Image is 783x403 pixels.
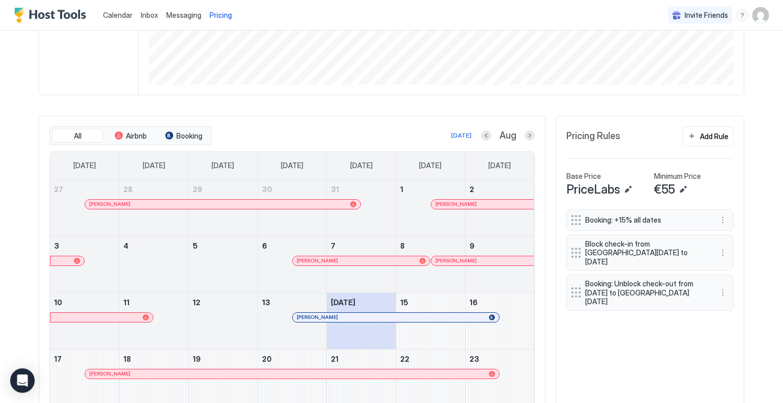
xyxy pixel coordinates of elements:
div: menu [717,214,729,226]
span: [PERSON_NAME] [297,314,338,320]
span: 27 [54,185,63,194]
span: [DATE] [350,161,373,170]
span: 6 [262,241,267,250]
span: 17 [54,355,62,363]
span: All [74,131,82,141]
span: 16 [469,298,478,307]
a: Monday [133,152,175,179]
a: August 20, 2025 [258,350,327,368]
div: Add Rule [700,131,728,142]
div: [PERSON_NAME] [297,314,495,320]
button: More options [717,214,729,226]
td: August 11, 2025 [119,292,189,349]
span: [PERSON_NAME] [297,257,338,264]
td: August 13, 2025 [257,292,327,349]
span: Invite Friends [685,11,728,20]
div: [PERSON_NAME] [435,257,530,264]
a: August 2, 2025 [465,180,534,199]
span: [PERSON_NAME] [435,257,477,264]
span: [DATE] [281,161,303,170]
td: August 7, 2025 [327,236,396,292]
td: August 16, 2025 [465,292,534,349]
button: Next month [525,130,535,141]
span: Booking: +15% all dates [585,216,707,225]
button: Add Rule [683,126,734,146]
span: Aug [500,130,516,142]
button: More options [717,286,729,299]
a: Host Tools Logo [14,8,91,23]
span: 15 [400,298,408,307]
td: August 12, 2025 [188,292,257,349]
td: August 9, 2025 [465,236,534,292]
a: August 3, 2025 [50,236,119,255]
a: Friday [409,152,452,179]
span: 9 [469,241,475,250]
td: August 5, 2025 [188,236,257,292]
td: August 6, 2025 [257,236,327,292]
td: August 14, 2025 [327,292,396,349]
a: Sunday [63,152,106,179]
td: July 27, 2025 [50,180,119,236]
span: 2 [469,185,474,194]
span: Calendar [103,11,133,19]
div: [PERSON_NAME] [297,257,426,264]
td: August 8, 2025 [396,236,465,292]
a: August 10, 2025 [50,293,119,312]
div: menu [717,247,729,259]
span: 3 [54,241,59,250]
a: July 31, 2025 [327,180,396,199]
button: Edit [677,183,689,196]
a: August 12, 2025 [189,293,257,312]
button: Previous month [481,130,491,141]
span: 31 [331,185,339,194]
span: 4 [123,241,128,250]
td: August 3, 2025 [50,236,119,292]
span: 7 [331,241,335,250]
span: [PERSON_NAME] [89,370,130,377]
button: All [52,129,103,143]
a: Thursday [340,152,383,179]
a: August 19, 2025 [189,350,257,368]
span: 12 [193,298,200,307]
a: August 9, 2025 [465,236,534,255]
button: More options [717,247,729,259]
span: 11 [123,298,129,307]
span: 21 [331,355,338,363]
span: 28 [123,185,133,194]
a: August 16, 2025 [465,293,534,312]
span: 23 [469,355,479,363]
a: Tuesday [201,152,244,179]
div: Open Intercom Messenger [10,368,35,393]
a: Wednesday [271,152,314,179]
div: [DATE] [451,131,472,140]
span: Base Price [566,172,601,181]
span: 5 [193,241,198,250]
div: User profile [752,7,769,23]
span: €55 [654,182,675,197]
a: July 29, 2025 [189,180,257,199]
span: [PERSON_NAME] [89,201,130,207]
div: menu [736,9,748,21]
a: July 28, 2025 [119,180,188,199]
span: Block check-in from [GEOGRAPHIC_DATA][DATE] to [DATE] [585,239,707,266]
div: tab-group [49,126,212,146]
a: Saturday [478,152,521,179]
a: August 8, 2025 [396,236,465,255]
span: Pricing Rules [566,130,620,142]
span: [DATE] [419,161,441,170]
div: [PERSON_NAME] [89,370,495,377]
span: 1 [400,185,403,194]
a: July 27, 2025 [50,180,119,199]
span: [DATE] [143,161,165,170]
span: [DATE] [73,161,96,170]
span: 18 [123,355,131,363]
a: August 22, 2025 [396,350,465,368]
a: August 4, 2025 [119,236,188,255]
td: July 29, 2025 [188,180,257,236]
span: [DATE] [488,161,511,170]
button: Booking [158,129,209,143]
a: August 14, 2025 [327,293,396,312]
a: August 18, 2025 [119,350,188,368]
a: August 23, 2025 [465,350,534,368]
